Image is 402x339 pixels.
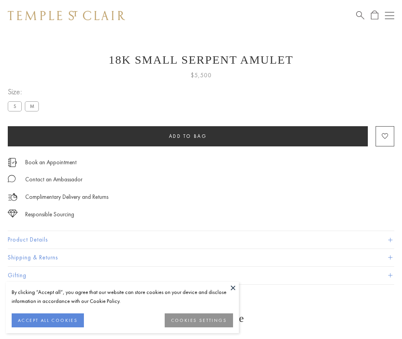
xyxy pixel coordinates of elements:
button: Open navigation [385,11,394,20]
button: Shipping & Returns [8,249,394,266]
button: COOKIES SETTINGS [165,313,233,327]
span: Size: [8,85,42,98]
a: Book an Appointment [25,158,77,167]
div: Contact an Ambassador [25,175,82,184]
button: Product Details [8,231,394,249]
label: M [25,101,39,111]
div: By clicking “Accept all”, you agree that our website can store cookies on your device and disclos... [12,288,233,306]
img: Temple St. Clair [8,11,125,20]
h1: 18K Small Serpent Amulet [8,53,394,66]
img: icon_sourcing.svg [8,210,17,217]
button: ACCEPT ALL COOKIES [12,313,84,327]
label: S [8,101,22,111]
button: Add to bag [8,126,368,146]
img: icon_delivery.svg [8,192,17,202]
a: Search [356,10,364,20]
img: MessageIcon-01_2.svg [8,175,16,183]
img: icon_appointment.svg [8,158,17,167]
span: $5,500 [191,70,212,80]
button: Gifting [8,267,394,284]
a: Open Shopping Bag [371,10,378,20]
div: Responsible Sourcing [25,210,74,219]
p: Complimentary Delivery and Returns [25,192,108,202]
span: Add to bag [169,133,207,139]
